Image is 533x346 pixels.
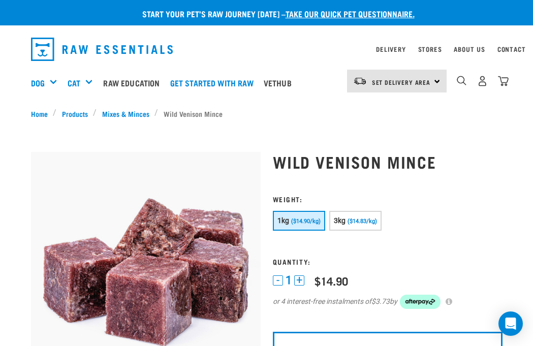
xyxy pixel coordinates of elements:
img: Raw Essentials Logo [31,38,173,61]
span: 1 [286,275,292,286]
a: Cat [68,77,80,89]
img: user.png [477,76,488,86]
a: Raw Education [101,62,167,103]
img: home-icon-1@2x.png [457,76,466,85]
a: About Us [454,47,485,51]
button: + [294,275,304,286]
nav: dropdown navigation [23,34,511,65]
span: Set Delivery Area [372,80,431,84]
a: Delivery [376,47,405,51]
a: Contact [497,47,526,51]
span: ($14.90/kg) [291,218,321,225]
a: Home [31,108,53,119]
a: Products [56,108,93,119]
nav: breadcrumbs [31,108,503,119]
a: Dog [31,77,45,89]
h1: Wild Venison Mince [273,152,503,171]
img: home-icon@2x.png [498,76,509,86]
a: Vethub [261,62,299,103]
span: $3.73 [371,296,390,307]
button: 1kg ($14.90/kg) [273,211,325,231]
a: Mixes & Minces [97,108,154,119]
a: take our quick pet questionnaire. [286,11,415,16]
img: Afterpay [400,295,441,309]
img: van-moving.png [353,77,367,86]
h3: Weight: [273,195,503,203]
div: or 4 interest-free instalments of by [273,295,503,309]
span: 1kg [277,216,290,225]
button: - [273,275,283,286]
a: Get started with Raw [168,62,261,103]
span: 3kg [334,216,346,225]
div: $14.90 [315,274,348,287]
div: Open Intercom Messenger [498,311,523,336]
a: Stores [418,47,442,51]
button: 3kg ($14.83/kg) [329,211,382,231]
span: ($14.83/kg) [348,218,377,225]
h3: Quantity: [273,258,503,265]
